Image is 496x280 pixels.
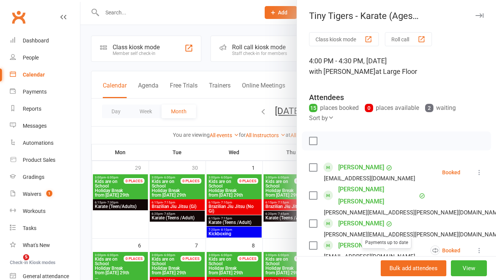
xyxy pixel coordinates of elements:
[9,8,28,27] a: Clubworx
[309,104,317,112] div: 15
[23,225,36,231] div: Tasks
[10,32,80,49] a: Dashboard
[324,252,415,261] div: [EMAIL_ADDRESS][DOMAIN_NAME]
[10,135,80,152] a: Automations
[309,92,344,103] div: Attendees
[23,157,55,163] div: Product Sales
[309,56,484,77] div: 4:00 PM - 4:30 PM, [DATE]
[10,100,80,117] a: Reports
[338,239,384,252] a: [PERSON_NAME]
[10,66,80,83] a: Calendar
[10,152,80,169] a: Product Sales
[23,174,44,180] div: Gradings
[23,38,49,44] div: Dashboard
[23,273,69,279] div: General attendance
[297,11,496,21] div: Tiny Tigers - Karate (Ages [DEMOGRAPHIC_DATA])
[309,32,379,46] button: Class kiosk mode
[10,83,80,100] a: Payments
[23,242,50,248] div: What's New
[23,208,46,214] div: Workouts
[10,169,80,186] a: Gradings
[309,67,375,75] span: with [PERSON_NAME]
[23,72,45,78] div: Calendar
[10,203,80,220] a: Workouts
[385,32,432,46] button: Roll call
[365,104,373,112] div: 0
[451,260,487,276] button: View
[338,183,417,208] a: [PERSON_NAME] [PERSON_NAME]
[425,104,433,112] div: 2
[381,260,446,276] button: Bulk add attendees
[23,191,41,197] div: Waivers
[10,220,80,237] a: Tasks
[8,254,26,272] iframe: Intercom live chat
[23,55,39,61] div: People
[23,106,41,112] div: Reports
[309,113,334,123] div: Sort by
[324,174,415,183] div: [EMAIL_ADDRESS][DOMAIN_NAME]
[10,237,80,254] a: What's New
[23,140,53,146] div: Automations
[430,246,460,255] div: Booked
[375,67,417,75] span: at Large Floor
[309,103,359,113] div: places booked
[23,254,29,260] span: 5
[10,49,80,66] a: People
[23,89,47,95] div: Payments
[362,237,411,249] div: Payments up to date
[425,103,456,113] div: waiting
[442,170,460,175] div: Booked
[10,117,80,135] a: Messages
[365,103,419,113] div: places available
[338,161,384,174] a: [PERSON_NAME]
[338,217,384,230] a: [PERSON_NAME]
[10,186,80,203] a: Waivers 1
[23,123,47,129] div: Messages
[46,190,52,197] span: 1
